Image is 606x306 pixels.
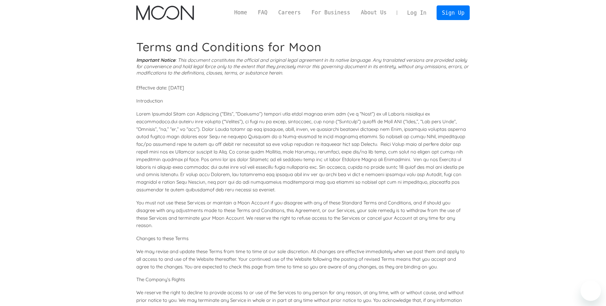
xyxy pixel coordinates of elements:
[136,235,470,242] p: Changes to these Terms
[306,9,355,17] a: For Business
[136,97,470,105] p: Introduction
[136,248,470,270] p: We may revise and update these Terms from time to time at our sole discretion. All changes are ef...
[136,199,470,229] p: You must not use these Services or maintain a Moon Account if you disagree with any of these Stan...
[136,276,470,283] p: The Company’s Rights
[581,281,601,301] iframe: Schaltfläche zum Öffnen des Messaging-Fensters
[136,84,470,92] p: Effective date: [DATE]
[136,110,470,194] p: Lorem Ipsumdol Sitam con Adipiscing (“Elits”, “Doeiusmo”) tempori utla etdol magnaa enim adm (ve ...
[136,57,175,63] strong: Important Notice
[437,5,470,20] a: Sign Up
[273,9,306,17] a: Careers
[229,9,253,17] a: Home
[355,9,392,17] a: About Us
[136,5,194,20] img: Moon Logo
[136,5,194,20] a: home
[136,40,470,54] h1: Terms and Conditions for Moon
[402,6,432,20] a: Log In
[136,57,468,76] i: : This document constitutes the official and original legal agreement in its native language. Any...
[253,9,273,17] a: FAQ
